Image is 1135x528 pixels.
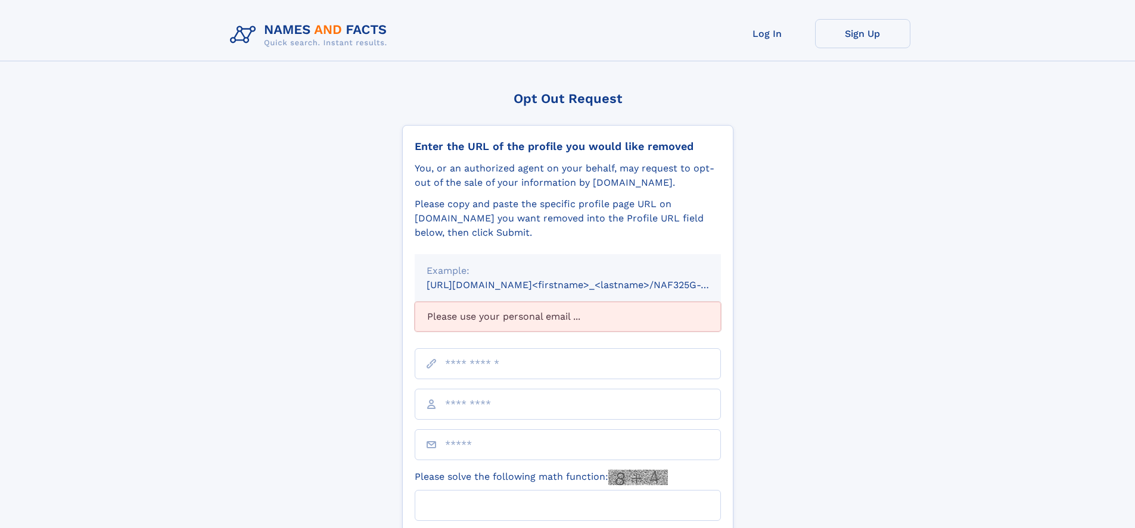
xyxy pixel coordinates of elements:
div: Please use your personal email ... [415,302,721,332]
img: Logo Names and Facts [225,19,397,51]
a: Log In [720,19,815,48]
div: You, or an authorized agent on your behalf, may request to opt-out of the sale of your informatio... [415,161,721,190]
label: Please solve the following math function: [415,470,668,485]
a: Sign Up [815,19,910,48]
div: Enter the URL of the profile you would like removed [415,140,721,153]
div: Example: [427,264,709,278]
div: Opt Out Request [402,91,733,106]
div: Please copy and paste the specific profile page URL on [DOMAIN_NAME] you want removed into the Pr... [415,197,721,240]
small: [URL][DOMAIN_NAME]<firstname>_<lastname>/NAF325G-xxxxxxxx [427,279,744,290]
